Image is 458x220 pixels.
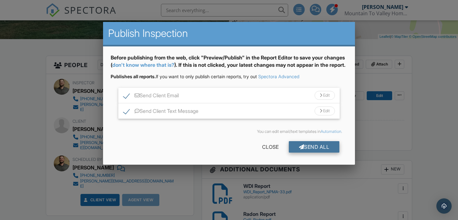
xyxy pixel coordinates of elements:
div: Edit [315,107,335,115]
span: If you want to only publish certain reports, try out [111,74,257,79]
label: Send Client Text Message [123,108,198,116]
div: You can edit email/text templates in . [116,129,342,134]
h2: Publish Inspection [108,27,350,40]
strong: Publishes all reports. [111,74,156,79]
div: Open Intercom Messenger [436,198,452,214]
div: Close [252,141,289,153]
div: Before publishing from the web, click "Preview/Publish" in the Report Editor to save your changes... [111,54,347,73]
div: Send All [289,141,340,153]
label: Send Client Email [123,93,179,100]
div: Edit [315,91,335,100]
a: Spectora Advanced [258,74,299,79]
a: Automation [321,129,341,134]
a: don't know where that is? [112,62,174,68]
